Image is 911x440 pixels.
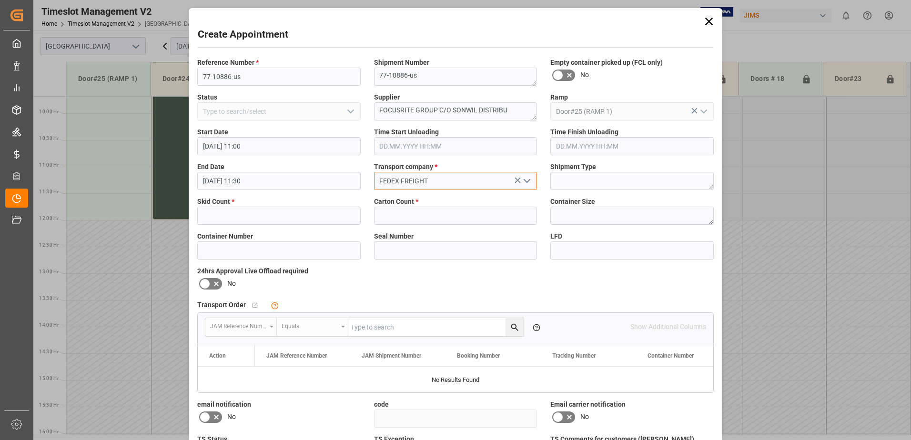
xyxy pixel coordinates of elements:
[362,352,421,359] span: JAM Shipment Number
[550,400,626,410] span: Email carrier notification
[550,58,663,68] span: Empty container picked up (FCL only)
[197,127,228,137] span: Start Date
[552,352,596,359] span: Tracking Number
[457,352,500,359] span: Booking Number
[374,127,439,137] span: Time Start Unloading
[282,320,338,330] div: Equals
[197,400,251,410] span: email notification
[374,102,537,120] textarea: FOCUSRITE GROUP C/O SONWIL DISTRIBU
[580,70,589,80] span: No
[374,162,437,172] span: Transport company
[550,127,618,137] span: Time Finish Unloading
[197,162,224,172] span: End Date
[348,318,524,336] input: Type to search
[209,352,226,359] div: Action
[197,137,361,155] input: DD.MM.YYYY HH:MM
[550,102,714,120] input: Type to search/select
[550,162,596,172] span: Shipment Type
[197,172,361,190] input: DD.MM.YYYY HH:MM
[374,231,414,241] span: Seal Number
[550,92,568,102] span: Ramp
[197,197,234,207] span: Skid Count
[374,92,400,102] span: Supplier
[648,352,694,359] span: Container Number
[550,197,595,207] span: Container Size
[266,352,327,359] span: JAM Reference Number
[210,320,266,330] div: JAM Reference Number
[197,231,253,241] span: Container Number
[374,58,429,68] span: Shipment Number
[343,104,357,119] button: open menu
[506,318,524,336] button: search button
[277,318,348,336] button: open menu
[197,300,246,310] span: Transport Order
[374,197,418,207] span: Carton Count
[374,68,537,86] textarea: 77-10886-us
[374,137,537,155] input: DD.MM.YYYY HH:MM
[197,102,361,120] input: Type to search/select
[197,58,259,68] span: Reference Number
[550,231,562,241] span: LFD
[227,412,236,422] span: No
[519,174,534,189] button: open menu
[197,92,217,102] span: Status
[696,104,710,119] button: open menu
[550,137,714,155] input: DD.MM.YYYY HH:MM
[205,318,277,336] button: open menu
[374,400,389,410] span: code
[580,412,589,422] span: No
[198,27,288,42] h2: Create Appointment
[197,266,308,276] span: 24hrs Approval Live Offload required
[227,279,236,289] span: No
